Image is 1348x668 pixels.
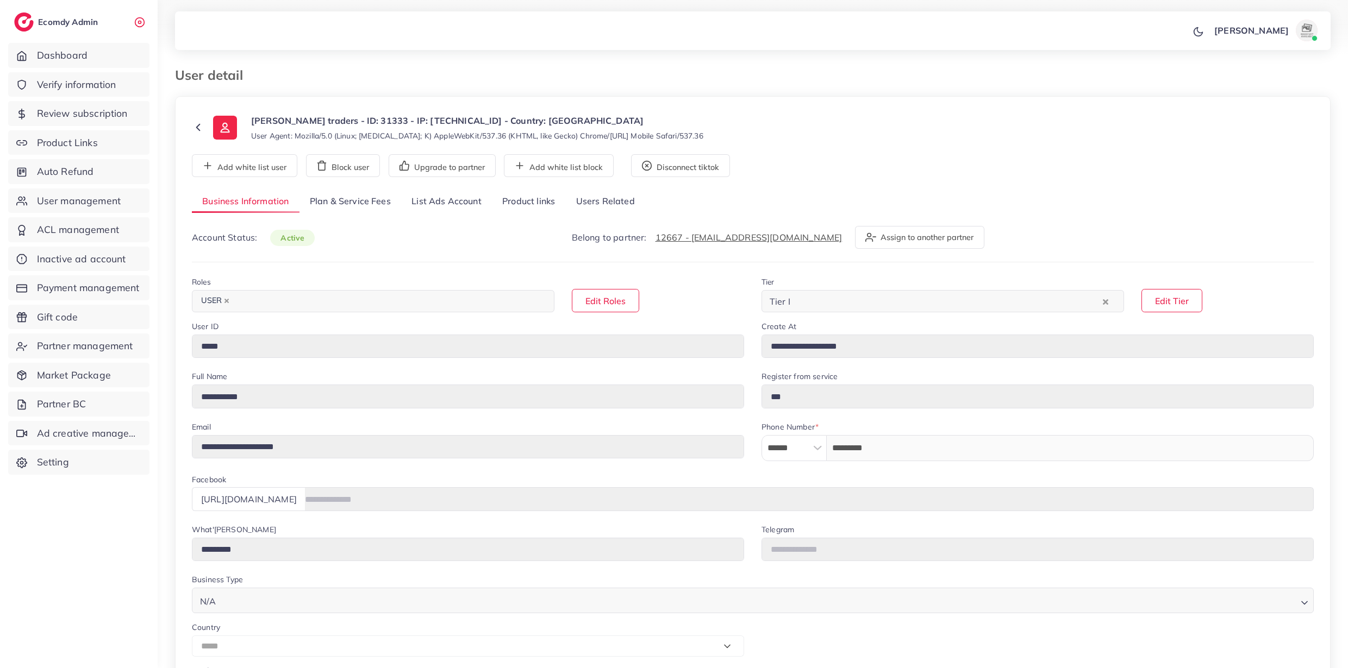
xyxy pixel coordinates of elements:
[1296,20,1318,41] img: avatar
[762,276,775,287] label: Tier
[8,101,149,126] a: Review subscription
[192,321,219,332] label: User ID
[504,154,614,177] button: Add white list block
[192,154,297,177] button: Add white list user
[14,12,34,31] img: logo
[389,154,496,177] button: Upgrade to partner
[572,289,639,312] button: Edit Roles
[192,524,276,535] label: What'[PERSON_NAME]
[8,43,149,68] a: Dashboard
[192,574,243,585] label: Business Type
[192,487,305,511] div: [URL][DOMAIN_NAME]
[8,305,149,330] a: Gift code
[37,397,86,411] span: Partner BC
[762,524,794,535] label: Telegram
[1214,24,1289,37] p: [PERSON_NAME]
[38,17,101,27] h2: Ecomdy Admin
[192,231,315,244] p: Account Status:
[656,232,842,243] a: 12667 - [EMAIL_ADDRESS][DOMAIN_NAME]
[192,588,1314,613] div: Search for option
[762,371,838,382] label: Register from service
[299,190,401,213] a: Plan & Service Fees
[196,293,234,308] span: USER
[37,106,128,121] span: Review subscription
[37,136,98,150] span: Product Links
[572,231,842,244] p: Belong to partner:
[235,293,540,310] input: Search for option
[565,190,645,213] a: Users Related
[192,371,227,382] label: Full Name
[37,339,133,353] span: Partner management
[401,190,492,213] a: List Ads Account
[37,165,94,179] span: Auto Refund
[306,154,380,177] button: Block user
[1141,289,1202,312] button: Edit Tier
[762,290,1124,312] div: Search for option
[270,230,315,246] span: active
[37,252,126,266] span: Inactive ad account
[8,363,149,388] a: Market Package
[767,293,792,310] span: Tier I
[37,281,140,295] span: Payment management
[37,223,119,237] span: ACL management
[37,368,111,382] span: Market Package
[14,12,101,31] a: logoEcomdy Admin
[213,116,237,140] img: ic-user-info.36bf1079.svg
[37,310,78,324] span: Gift code
[8,217,149,242] a: ACL management
[192,474,226,485] label: Facebook
[224,298,229,304] button: Deselect USER
[8,392,149,417] a: Partner BC
[8,72,149,97] a: Verify information
[1208,20,1322,41] a: [PERSON_NAME]avatar
[8,275,149,300] a: Payment management
[175,67,252,83] h3: User detail
[8,247,149,272] a: Inactive ad account
[762,421,819,432] label: Phone Number
[37,78,116,92] span: Verify information
[192,290,554,312] div: Search for option
[8,130,149,155] a: Product Links
[251,114,703,127] p: [PERSON_NAME] traders - ID: 31333 - IP: [TECHNICAL_ID] - Country: [GEOGRAPHIC_DATA]
[192,276,211,287] label: Roles
[8,188,149,213] a: User management
[37,455,69,469] span: Setting
[492,190,565,213] a: Product links
[251,130,703,141] small: User Agent: Mozilla/5.0 (Linux; [MEDICAL_DATA]; K) AppleWebKit/537.36 (KHTML, like Gecko) Chrome/...
[762,321,796,332] label: Create At
[192,622,220,633] label: Country
[219,591,1296,609] input: Search for option
[8,450,149,475] a: Setting
[8,333,149,358] a: Partner management
[37,48,88,62] span: Dashboard
[1103,295,1108,307] button: Clear Selected
[192,190,299,213] a: Business Information
[8,421,149,446] a: Ad creative management
[37,194,121,208] span: User management
[855,226,984,249] button: Assign to another partner
[631,154,730,177] button: Disconnect tiktok
[8,159,149,184] a: Auto Refund
[192,421,211,432] label: Email
[198,594,218,609] span: N/A
[37,426,141,440] span: Ad creative management
[794,293,1100,310] input: Search for option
